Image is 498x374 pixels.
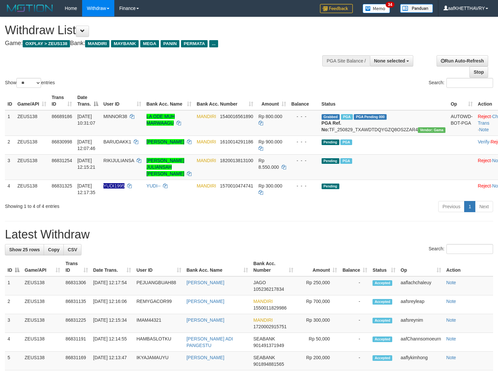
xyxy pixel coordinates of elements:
td: IMAM44321 [134,314,184,333]
td: AUTOWD-BOT-PGA [448,110,475,136]
th: Amount: activate to sort column ascending [256,91,289,110]
span: Marked by aafsreyleap [340,139,352,145]
th: Date Trans.: activate to sort column descending [75,91,101,110]
th: Status [319,91,448,110]
span: MANDIRI [197,158,216,163]
td: 86831306 [63,276,90,295]
td: REMYGACOR99 [134,295,184,314]
span: [DATE] 12:17:35 [77,183,95,195]
th: Balance: activate to sort column ascending [340,258,370,276]
span: MANDIRI [253,299,273,304]
td: 86831169 [63,352,90,370]
td: [DATE] 12:13:47 [91,352,134,370]
th: Bank Acc. Number: activate to sort column ascending [194,91,256,110]
th: Trans ID: activate to sort column ascending [63,258,90,276]
a: Copy [44,244,64,255]
span: Copy 1820013813100 to clipboard [220,158,253,163]
label: Search: [429,244,493,254]
span: Accepted [373,280,392,286]
td: aaflykimhong [398,352,444,370]
a: Note [446,299,456,304]
td: - [340,295,370,314]
a: [PERSON_NAME] [187,299,224,304]
span: [DATE] 10:31:07 [77,114,95,126]
h1: Latest Withdraw [5,228,493,241]
th: User ID: activate to sort column ascending [101,91,144,110]
span: Accepted [373,355,392,361]
div: PGA Site Balance / [322,55,370,66]
td: ZEUS138 [15,180,49,198]
span: Copy 1570010474741 to clipboard [220,183,253,188]
span: PERMATA [181,40,208,47]
a: [PERSON_NAME] [187,317,224,323]
span: JAGO [253,280,266,285]
td: [DATE] 12:16:06 [91,295,134,314]
img: MOTION_logo.png [5,3,55,13]
div: - - - [291,157,316,164]
div: - - - [291,113,316,120]
td: aaflachchaleuy [398,276,444,295]
th: Status: activate to sort column ascending [370,258,398,276]
h1: Withdraw List [5,24,326,37]
a: [PERSON_NAME] [147,139,184,144]
th: Date Trans.: activate to sort column ascending [91,258,134,276]
select: Showentries [16,78,41,88]
th: ID [5,91,15,110]
span: MANDIRI [253,317,273,323]
a: Reject [478,183,491,188]
a: [PERSON_NAME] [187,280,224,285]
label: Search: [429,78,493,88]
td: ZEUS138 [22,352,63,370]
th: Op: activate to sort column ascending [398,258,444,276]
span: SEABANK [253,336,275,341]
td: ZEUS138 [15,154,49,180]
td: aafChannsomoeurn [398,333,444,352]
span: Copy 1720002915751 to clipboard [253,324,286,329]
span: None selected [374,58,405,63]
span: 86830998 [52,139,72,144]
td: 3 [5,154,15,180]
span: 34 [386,2,395,8]
th: Game/API: activate to sort column ascending [22,258,63,276]
span: Grabbed [322,114,340,120]
td: Rp 50,000 [296,333,340,352]
a: [PERSON_NAME] ADI PANGESTU [187,336,233,348]
span: MAYBANK [111,40,139,47]
th: Action [444,258,493,276]
td: [DATE] 12:15:34 [91,314,134,333]
span: Copy [48,247,59,252]
input: Search: [446,78,493,88]
th: Bank Acc. Number: activate to sort column ascending [251,258,296,276]
td: 4 [5,333,22,352]
span: Copy 1540016561890 to clipboard [220,114,253,119]
td: - [340,314,370,333]
th: ID: activate to sort column descending [5,258,22,276]
span: Pending [322,158,339,164]
span: MANDIRI [85,40,109,47]
span: 86689186 [52,114,72,119]
span: Marked by aafsreyleap [340,158,352,164]
span: CSV [68,247,77,252]
th: Bank Acc. Name: activate to sort column ascending [144,91,194,110]
span: MEGA [140,40,159,47]
a: Verify [478,139,489,144]
td: 1 [5,276,22,295]
td: 2 [5,295,22,314]
span: Show 25 rows [9,247,40,252]
span: Rp 800.000 [259,114,282,119]
span: RIKIJULIANSA [103,158,134,163]
h4: Game: Bank: [5,40,326,47]
td: ZEUS138 [15,110,49,136]
button: None selected [370,55,414,66]
span: [DATE] 12:15:21 [77,158,95,170]
td: 4 [5,180,15,198]
span: Copy 1610014291186 to clipboard [220,139,253,144]
td: ZEUS138 [22,333,63,352]
span: MANDIRI [197,183,216,188]
span: Accepted [373,337,392,342]
span: PANIN [161,40,179,47]
span: Nama rekening ada tanda titik/strip, harap diedit [103,183,125,188]
td: 86831191 [63,333,90,352]
span: Accepted [373,299,392,305]
a: Previous [438,201,464,212]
